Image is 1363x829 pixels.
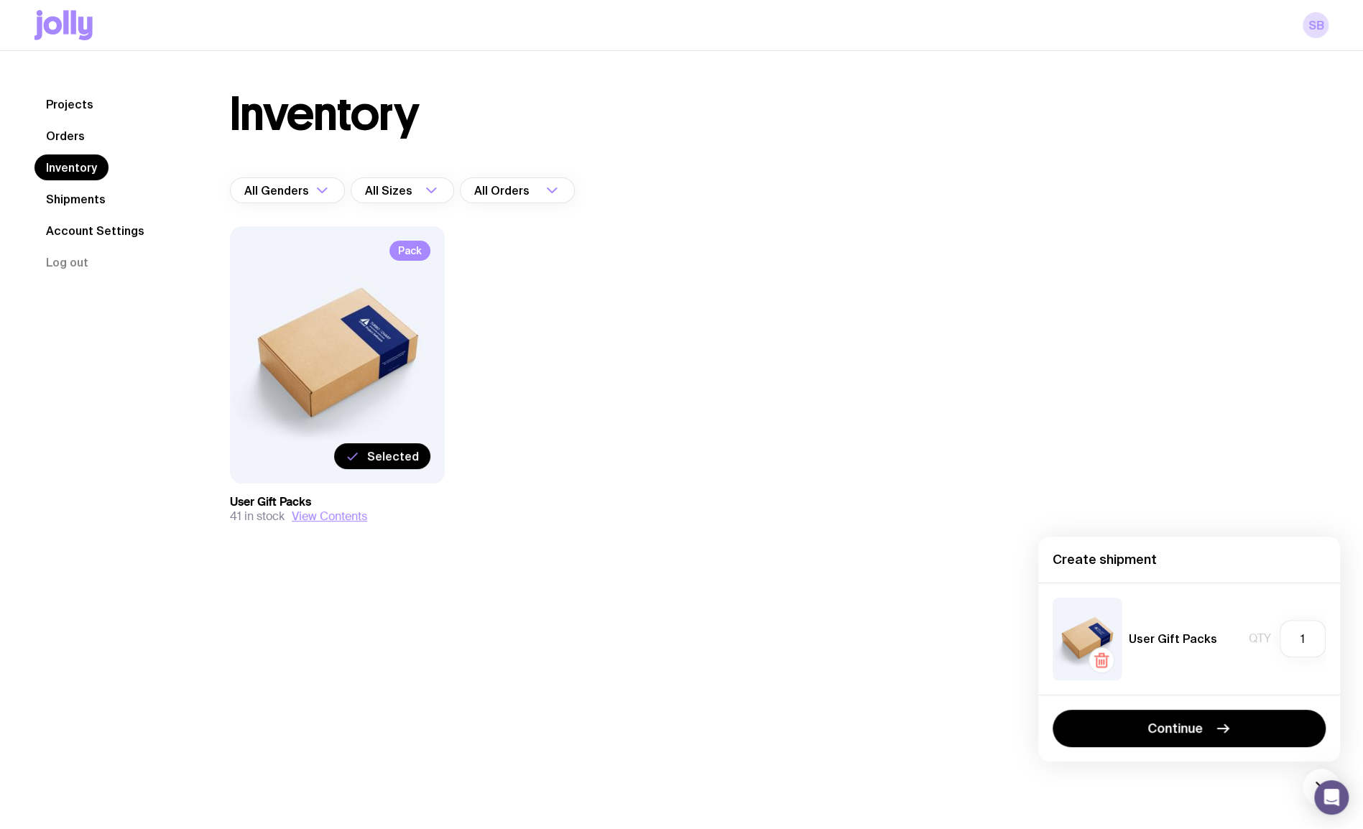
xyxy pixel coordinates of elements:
a: SB [1303,12,1329,38]
button: Continue [1053,710,1326,747]
div: Search for option [460,177,575,203]
span: All Sizes [365,177,415,203]
span: All Genders [244,177,312,203]
span: 41 in stock [230,509,285,524]
h5: User Gift Packs [1129,631,1217,646]
a: Account Settings [34,218,156,244]
a: Projects [34,91,105,117]
input: Search for option [532,177,542,203]
a: Shipments [34,186,117,212]
span: Qty [1249,631,1271,646]
button: View Contents [292,509,367,524]
span: Pack [389,241,430,261]
a: Inventory [34,154,108,180]
div: Search for option [230,177,345,203]
button: Log out [34,249,100,275]
div: Open Intercom Messenger [1314,780,1349,815]
h3: User Gift Packs [230,495,445,509]
h4: Create shipment [1053,551,1326,568]
span: Continue [1147,720,1203,737]
div: Search for option [351,177,454,203]
span: All Orders [474,177,532,203]
input: Search for option [415,177,421,203]
a: Orders [34,123,96,149]
h1: Inventory [230,91,419,137]
span: Selected [367,449,419,463]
